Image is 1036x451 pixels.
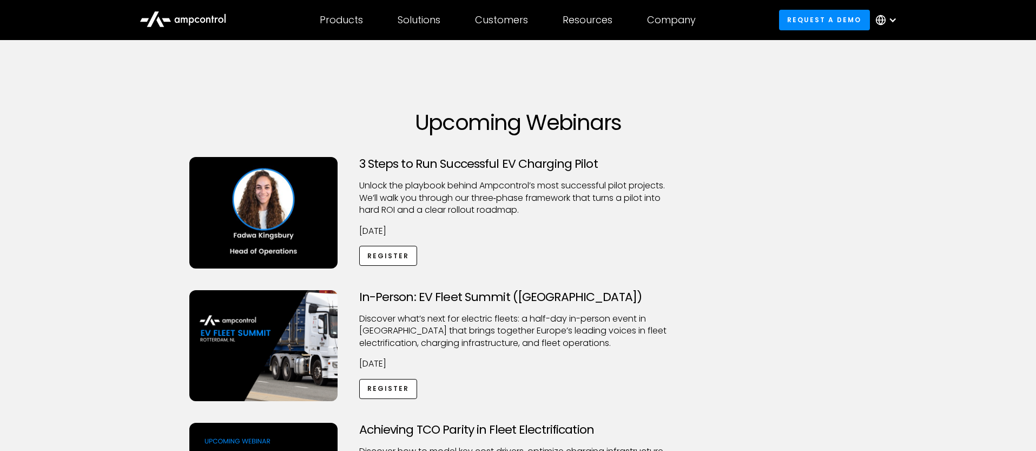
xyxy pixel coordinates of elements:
[359,225,677,237] p: [DATE]
[359,180,677,216] p: Unlock the playbook behind Ampcontrol’s most successful pilot projects. We’ll walk you through ou...
[647,14,696,26] div: Company
[563,14,612,26] div: Resources
[189,109,847,135] h1: Upcoming Webinars
[359,379,418,399] a: Register
[359,157,677,171] h3: 3 Steps to Run Successful EV Charging Pilot
[475,14,528,26] div: Customers
[359,313,677,349] p: ​Discover what’s next for electric fleets: a half-day in-person event in [GEOGRAPHIC_DATA] that b...
[359,290,677,304] h3: In-Person: EV Fleet Summit ([GEOGRAPHIC_DATA])
[320,14,363,26] div: Products
[359,423,677,437] h3: Achieving TCO Parity in Fleet Electrification
[398,14,440,26] div: Solutions
[359,246,418,266] a: Register
[779,10,870,30] a: Request a demo
[359,358,677,370] p: [DATE]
